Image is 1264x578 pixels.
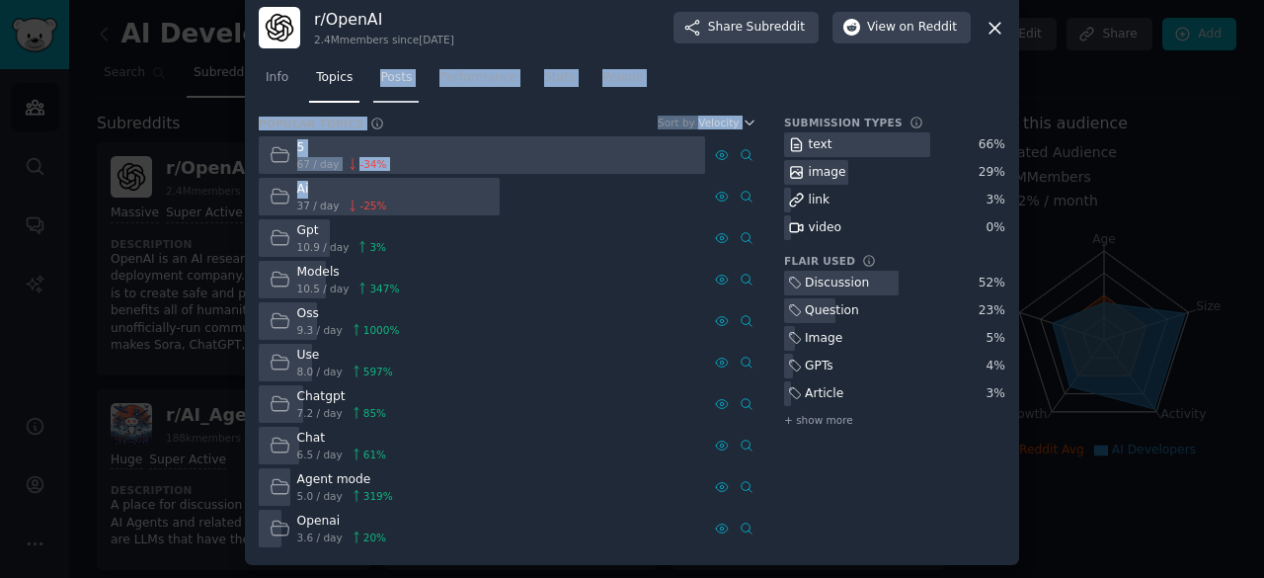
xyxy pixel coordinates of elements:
h3: Submission Types [784,116,903,129]
span: 37 / day [297,199,340,212]
div: Chatgpt [297,388,387,406]
a: Info [259,62,295,103]
div: Question [805,302,859,320]
span: -34 % [359,157,386,171]
div: Agent mode [297,471,393,489]
span: + show more [784,413,853,427]
span: 3 % [369,240,386,254]
button: Velocity [698,116,756,129]
span: Velocity [698,116,739,129]
div: Oss [297,305,400,323]
div: 3 % [987,385,1005,403]
span: Stats [544,69,575,87]
div: 5 % [987,330,1005,348]
div: GPTs [805,358,833,375]
div: Chat [297,430,387,448]
span: 61 % [363,448,386,461]
div: Article [805,385,843,403]
span: 5.0 / day [297,489,343,503]
span: 1000 % [363,323,400,337]
span: 6.5 / day [297,448,343,461]
span: 8.0 / day [297,365,343,378]
div: text [809,136,832,154]
span: 9.3 / day [297,323,343,337]
span: View [867,19,957,37]
span: -25 % [359,199,386,212]
div: Sort by [658,116,695,129]
span: 597 % [363,365,393,378]
div: 66 % [979,136,1005,154]
span: 67 / day [297,157,340,171]
div: Models [297,264,400,282]
div: 4 % [987,358,1005,375]
span: 7.2 / day [297,406,343,420]
a: Performance [433,62,523,103]
div: video [809,219,841,237]
span: Subreddit [747,19,805,37]
span: Performance [439,69,516,87]
div: Openai [297,513,387,531]
span: 347 % [369,282,399,295]
div: Ai [297,181,387,199]
a: Posts [373,62,419,103]
div: 2.4M members since [DATE] [314,33,454,46]
h3: r/ OpenAI [314,9,454,30]
span: People [602,69,643,87]
div: Discussion [805,275,869,292]
span: Topics [316,69,353,87]
a: Topics [309,62,359,103]
div: Gpt [297,222,387,240]
span: on Reddit [900,19,957,37]
div: Image [805,330,842,348]
div: 29 % [979,164,1005,182]
div: Use [297,347,393,365]
span: 10.9 / day [297,240,350,254]
button: ShareSubreddit [673,12,819,43]
div: 52 % [979,275,1005,292]
img: OpenAI [259,7,300,48]
div: image [809,164,846,182]
div: 3 % [987,192,1005,209]
button: Viewon Reddit [832,12,971,43]
span: 3.6 / day [297,531,343,544]
span: 20 % [363,531,386,544]
span: 10.5 / day [297,282,350,295]
div: link [809,192,830,209]
span: Posts [380,69,412,87]
a: People [595,62,650,103]
div: 0 % [987,219,1005,237]
span: Info [266,69,288,87]
h3: Flair Used [784,254,855,268]
span: Share [708,19,805,37]
a: Stats [537,62,582,103]
span: 85 % [363,406,386,420]
span: 319 % [363,489,393,503]
div: 23 % [979,302,1005,320]
div: 5 [297,139,387,157]
h3: Popular Topics [259,117,363,130]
